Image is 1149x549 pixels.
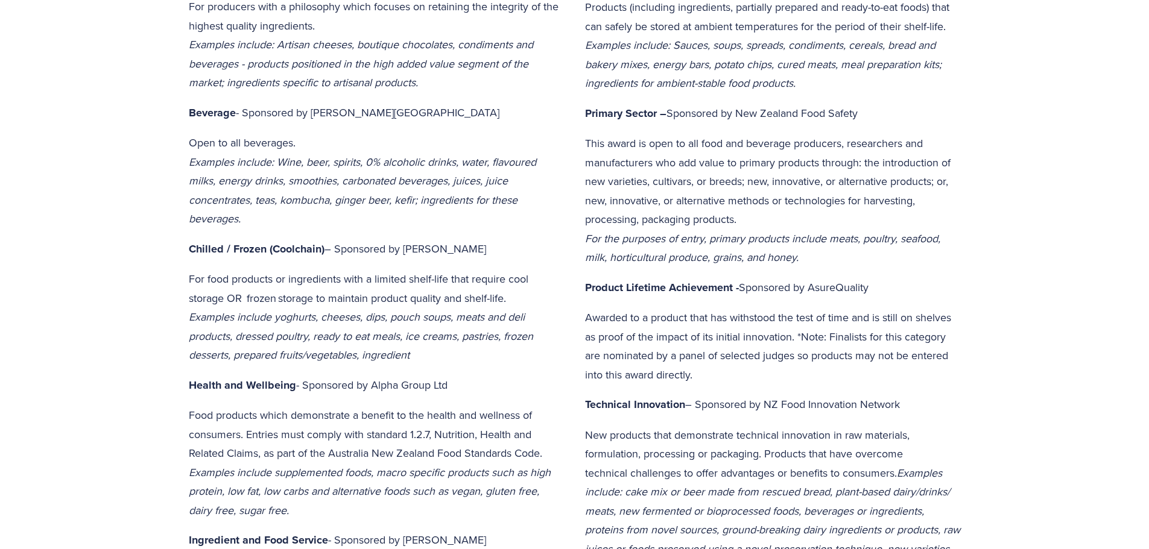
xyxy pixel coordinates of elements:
em: Examples include: Artisan cheeses, boutique chocolates, condiments and beverages - products posit... [189,37,536,90]
p: For food products or ingredients with a limited shelf-life that require cool storage OR frozen st... [189,269,565,365]
p: Food products which demonstrate a benefit to the health and wellness of consumers. Entries must c... [189,406,565,519]
p: – Sponsored by NZ Food Innovation Network [585,395,961,415]
em: Examples include yoghurts, cheeses, dips, pouch soups, meats and deli products, dressed poultry, ... [189,309,536,362]
strong: Beverage [189,105,236,121]
em: Examples include: Sauces, soups, spreads, condiments, cereals, bread and bakery mixes, energy bar... [585,37,945,90]
p: – Sponsored by [PERSON_NAME] [189,239,565,259]
strong: Product Lifetime Achievement - [585,280,739,295]
p: Awarded to a product that has withstood the test of time and is still on shelves as proof of the ... [585,308,961,384]
p: This award is open to all food and beverage producers, researchers and manufacturers who add valu... [585,134,961,267]
p: Sponsored by AsureQuality [585,278,961,298]
strong: Ingredient and Food Service [189,532,328,548]
p: - Sponsored by Alpha Group Ltd [189,375,565,395]
strong: Technical Innovation [585,397,685,412]
p: Sponsored by New Zealand Food Safety [585,104,961,124]
em: Examples include supplemented foods, macro specific products such as high protein, low fat, low c... [189,465,554,518]
em: For the purposes of entry, primary products include meats, poultry, seafood, milk, horticultural ... [585,231,943,265]
strong: Primary Sector – [585,105,666,121]
em: Examples include: Wine, beer, spirits, 0% alcoholic drinks, water, flavoured milks, energy drinks... [189,154,539,227]
strong: Health and Wellbeing [189,377,296,393]
p: - Sponsored by [PERSON_NAME][GEOGRAPHIC_DATA] [189,103,565,123]
p: Open to all beverages. [189,133,565,228]
strong: Chilled / Frozen (Coolchain) [189,241,324,257]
